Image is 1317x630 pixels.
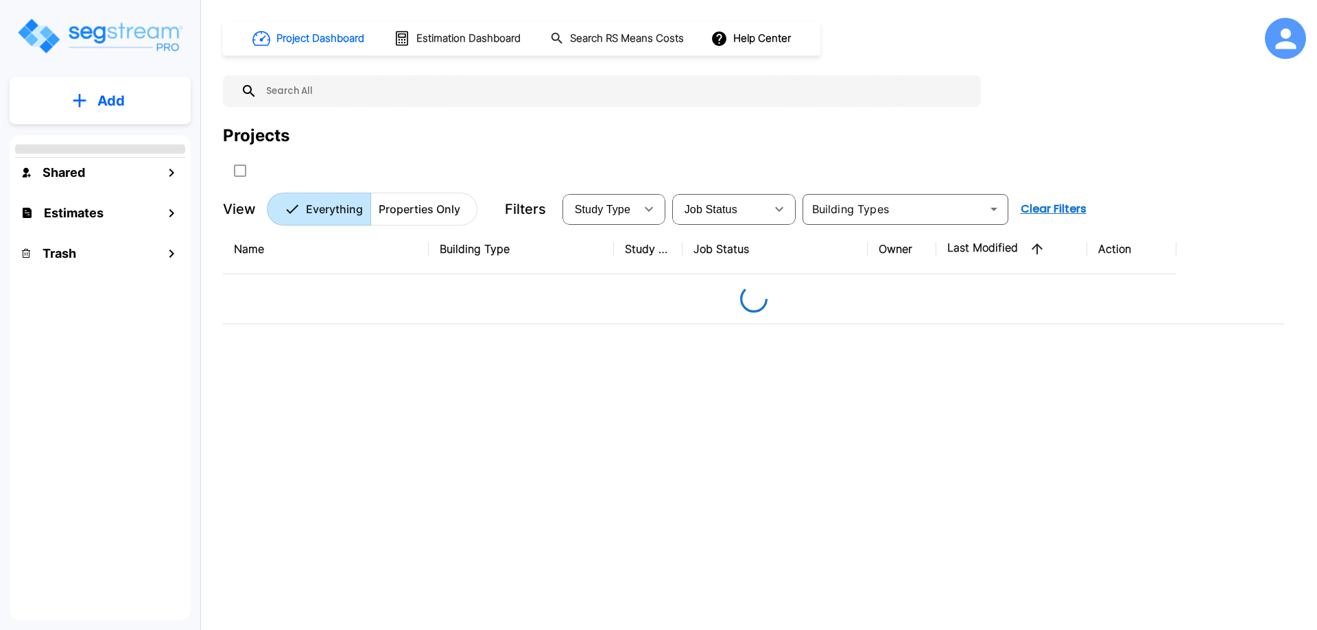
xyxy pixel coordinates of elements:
[416,31,521,47] h1: Estimation Dashboard
[16,16,184,56] img: Logo
[1087,224,1176,274] th: Action
[545,25,691,52] button: Search RS Means Costs
[257,75,974,107] input: Search All
[868,224,936,274] th: Owner
[708,25,796,51] button: Help Center
[223,199,256,219] p: View
[388,24,528,53] button: Estimation Dashboard
[984,199,1004,219] button: Open
[247,23,372,53] button: Project Dashboard
[685,204,737,215] span: Job Status
[223,224,429,274] th: Name
[97,90,125,111] p: Add
[675,190,766,228] div: Select
[267,193,371,226] button: Everything
[44,204,104,222] h1: Estimates
[370,193,477,226] button: Properties Only
[226,157,254,184] button: SelectAll
[223,123,289,148] div: Projects
[267,193,477,226] div: Platform
[936,224,1087,274] th: Last Modified
[570,31,684,47] h1: Search RS Means Costs
[43,244,76,263] h1: Trash
[565,190,635,228] div: Select
[683,224,868,274] th: Job Status
[10,81,191,121] button: Add
[429,224,614,274] th: Building Type
[276,31,364,47] h1: Project Dashboard
[43,163,85,182] h1: Shared
[614,224,683,274] th: Study Type
[379,201,460,217] p: Properties Only
[306,201,363,217] p: Everything
[505,199,546,219] p: Filters
[575,204,630,215] span: Study Type
[807,199,982,219] input: Building Types
[1015,195,1092,223] button: Clear Filters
